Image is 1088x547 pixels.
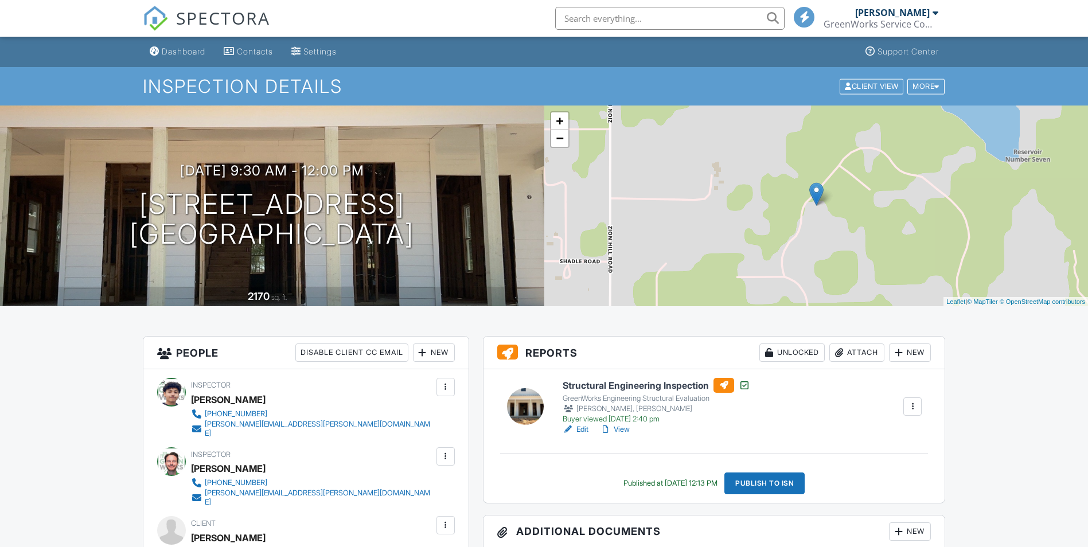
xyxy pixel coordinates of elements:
[483,337,945,369] h3: Reports
[205,478,267,487] div: [PHONE_NUMBER]
[861,41,943,62] a: Support Center
[824,18,938,30] div: GreenWorks Service Company
[176,6,270,30] span: SPECTORA
[237,46,273,56] div: Contacts
[191,408,434,420] a: [PHONE_NUMBER]
[855,7,930,18] div: [PERSON_NAME]
[840,79,903,94] div: Client View
[907,79,945,94] div: More
[143,6,168,31] img: The Best Home Inspection Software - Spectora
[191,460,266,477] div: [PERSON_NAME]
[271,293,287,302] span: sq. ft.
[563,378,750,393] h6: Structural Engineering Inspection
[143,15,270,40] a: SPECTORA
[563,424,588,435] a: Edit
[191,529,266,546] div: [PERSON_NAME]
[551,130,568,147] a: Zoom out
[943,297,1088,307] div: |
[191,420,434,438] a: [PERSON_NAME][EMAIL_ADDRESS][PERSON_NAME][DOMAIN_NAME]
[287,41,341,62] a: Settings
[563,394,750,403] div: GreenWorks Engineering Structural Evaluation
[563,415,750,424] div: Buyer viewed [DATE] 2:40 pm
[143,76,946,96] h1: Inspection Details
[724,472,805,494] div: Publish to ISN
[248,290,270,302] div: 2170
[205,409,267,419] div: [PHONE_NUMBER]
[180,163,364,178] h3: [DATE] 9:30 am - 12:00 pm
[130,189,414,250] h1: [STREET_ADDRESS] [GEOGRAPHIC_DATA]
[889,522,931,541] div: New
[967,298,998,305] a: © MapTiler
[600,424,630,435] a: View
[563,378,750,424] a: Structural Engineering Inspection GreenWorks Engineering Structural Evaluation [PERSON_NAME], [PE...
[205,489,434,507] div: [PERSON_NAME][EMAIL_ADDRESS][PERSON_NAME][DOMAIN_NAME]
[303,46,337,56] div: Settings
[191,519,216,528] span: Client
[145,41,210,62] a: Dashboard
[889,343,931,362] div: New
[946,298,965,305] a: Leaflet
[1000,298,1085,305] a: © OpenStreetMap contributors
[191,477,434,489] a: [PHONE_NUMBER]
[191,391,266,408] div: [PERSON_NAME]
[191,489,434,507] a: [PERSON_NAME][EMAIL_ADDRESS][PERSON_NAME][DOMAIN_NAME]
[563,403,750,415] div: [PERSON_NAME], [PERSON_NAME]
[829,343,884,362] div: Attach
[623,479,717,488] div: Published at [DATE] 12:13 PM
[295,343,408,362] div: Disable Client CC Email
[759,343,825,362] div: Unlocked
[191,450,231,459] span: Inspector
[551,112,568,130] a: Zoom in
[191,381,231,389] span: Inspector
[162,46,205,56] div: Dashboard
[143,337,469,369] h3: People
[878,46,939,56] div: Support Center
[555,7,785,30] input: Search everything...
[205,420,434,438] div: [PERSON_NAME][EMAIL_ADDRESS][PERSON_NAME][DOMAIN_NAME]
[839,81,906,90] a: Client View
[413,343,455,362] div: New
[219,41,278,62] a: Contacts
